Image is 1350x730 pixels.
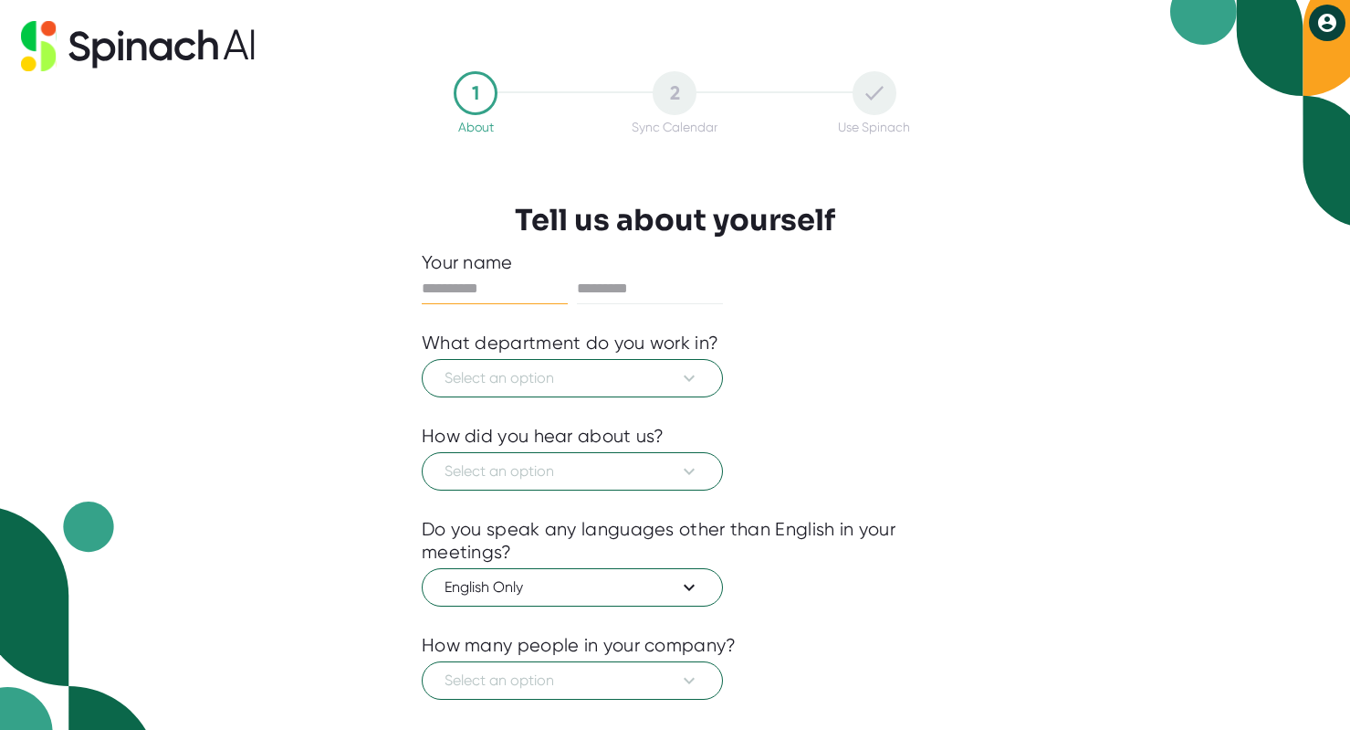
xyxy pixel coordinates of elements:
[454,71,497,115] div: 1
[422,359,723,397] button: Select an option
[422,568,723,607] button: English Only
[445,367,700,389] span: Select an option
[422,332,718,354] div: What department do you work in?
[445,577,700,598] span: English Only
[458,120,494,134] div: About
[445,460,700,482] span: Select an option
[515,203,835,238] h3: Tell us about yourself
[422,661,723,700] button: Select an option
[838,120,910,134] div: Use Spinach
[445,670,700,692] span: Select an option
[422,634,737,657] div: How many people in your company?
[632,120,717,134] div: Sync Calendar
[422,251,928,274] div: Your name
[422,452,723,491] button: Select an option
[422,425,665,448] div: How did you hear about us?
[422,518,928,564] div: Do you speak any languages other than English in your meetings?
[653,71,696,115] div: 2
